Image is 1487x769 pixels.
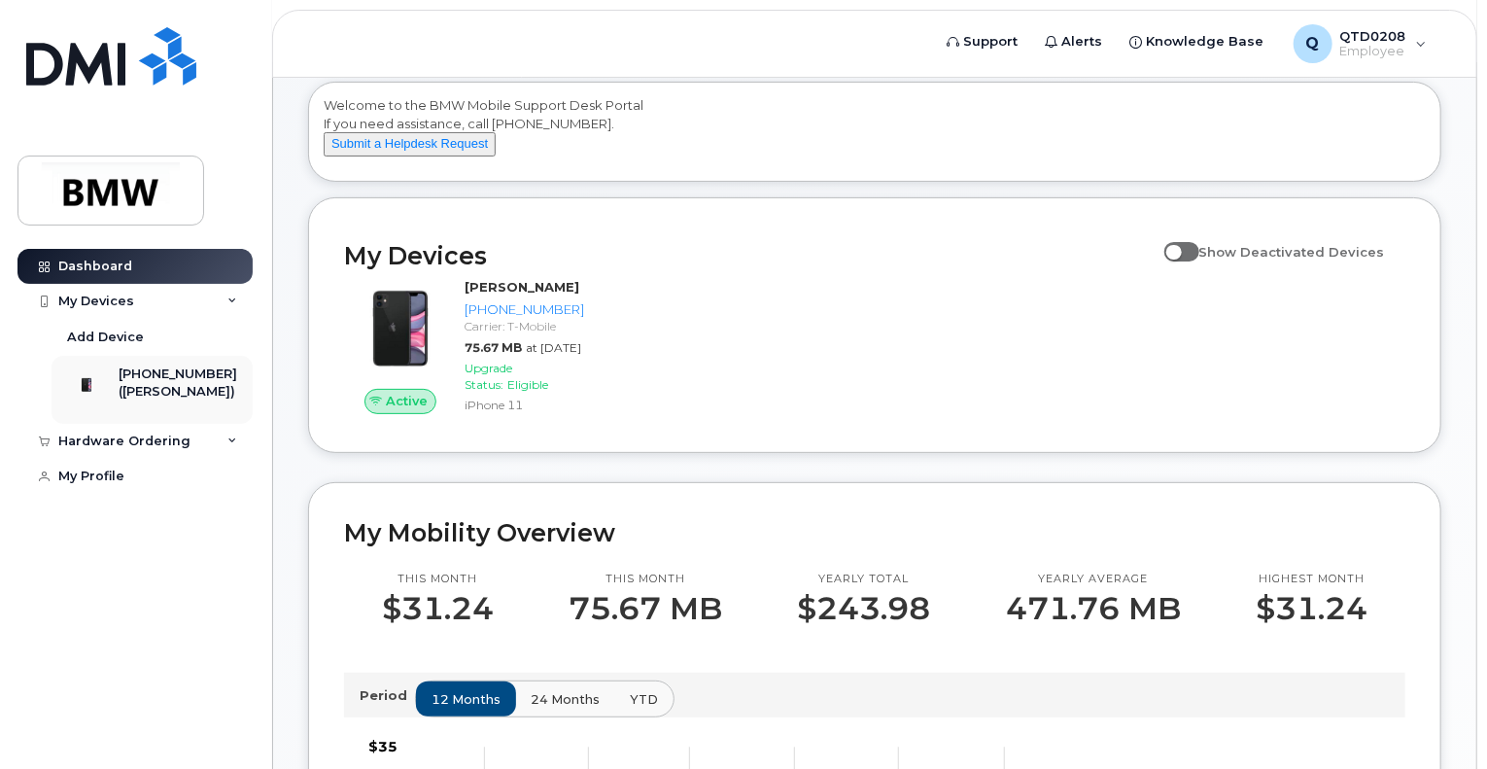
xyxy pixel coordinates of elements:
[465,397,584,413] div: iPhone 11
[1340,28,1406,44] span: QTD0208
[569,591,722,626] p: 75.67 MB
[531,690,600,709] span: 24 months
[465,318,584,334] div: Carrier: T-Mobile
[507,377,548,392] span: Eligible
[1256,572,1367,587] p: Highest month
[344,241,1155,270] h2: My Devices
[1280,24,1440,63] div: QTD0208
[465,361,512,392] span: Upgrade Status:
[465,279,579,295] strong: [PERSON_NAME]
[798,591,931,626] p: $243.98
[344,518,1405,547] h2: My Mobility Overview
[360,288,441,369] img: iPhone_11.jpg
[465,300,584,319] div: [PHONE_NUMBER]
[1199,244,1385,260] span: Show Deactivated Devices
[934,22,1032,61] a: Support
[360,686,415,705] p: Period
[465,340,522,355] span: 75.67 MB
[324,132,496,157] button: Submit a Helpdesk Request
[798,572,931,587] p: Yearly total
[382,572,494,587] p: This month
[1006,572,1181,587] p: Yearly average
[368,738,398,755] tspan: $35
[1117,22,1278,61] a: Knowledge Base
[386,392,428,410] span: Active
[1147,32,1264,52] span: Knowledge Base
[569,572,722,587] p: This month
[1340,44,1406,59] span: Employee
[382,591,494,626] p: $31.24
[1306,32,1320,55] span: Q
[1256,591,1367,626] p: $31.24
[324,96,1426,174] div: Welcome to the BMW Mobile Support Desk Portal If you need assistance, call [PHONE_NUMBER].
[324,135,496,151] a: Submit a Helpdesk Request
[630,690,658,709] span: YTD
[526,340,581,355] span: at [DATE]
[964,32,1019,52] span: Support
[344,278,592,417] a: Active[PERSON_NAME][PHONE_NUMBER]Carrier: T-Mobile75.67 MBat [DATE]Upgrade Status:EligibleiPhone 11
[1164,233,1180,249] input: Show Deactivated Devices
[1062,32,1103,52] span: Alerts
[1402,684,1472,754] iframe: Messenger Launcher
[1032,22,1117,61] a: Alerts
[1006,591,1181,626] p: 471.76 MB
